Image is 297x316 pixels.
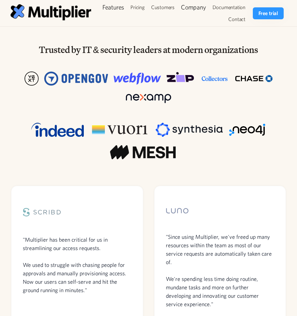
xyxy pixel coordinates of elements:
img: Company logo [126,94,171,103]
span: "Multiplier has been critical for us in streamlining our access requests. We used to struggle wit... [23,236,126,293]
a: Documentation [209,1,249,13]
img: Company logo [89,123,150,137]
div: "Since using Multiplier, we've freed up many resources within the team as most of our service req... [166,233,275,308]
img: Company logo [167,72,194,86]
a: Customers [148,1,178,13]
img: Company logo [110,145,176,159]
div: Features [99,1,127,13]
img: Company logo [114,72,161,86]
img: Company logo [25,72,39,86]
a: Contact [225,13,249,25]
img: Company logo [44,72,108,86]
a: Pricing [127,1,148,13]
img: Company logo [31,123,84,137]
a: Free trial [253,7,284,19]
img: Company logo [156,123,223,137]
img: Company logo [200,72,230,86]
div: Features [102,3,124,12]
img: Company logo [235,72,272,86]
div: Company [181,3,206,12]
div: Company [178,1,209,13]
img: Company logo [229,123,266,137]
